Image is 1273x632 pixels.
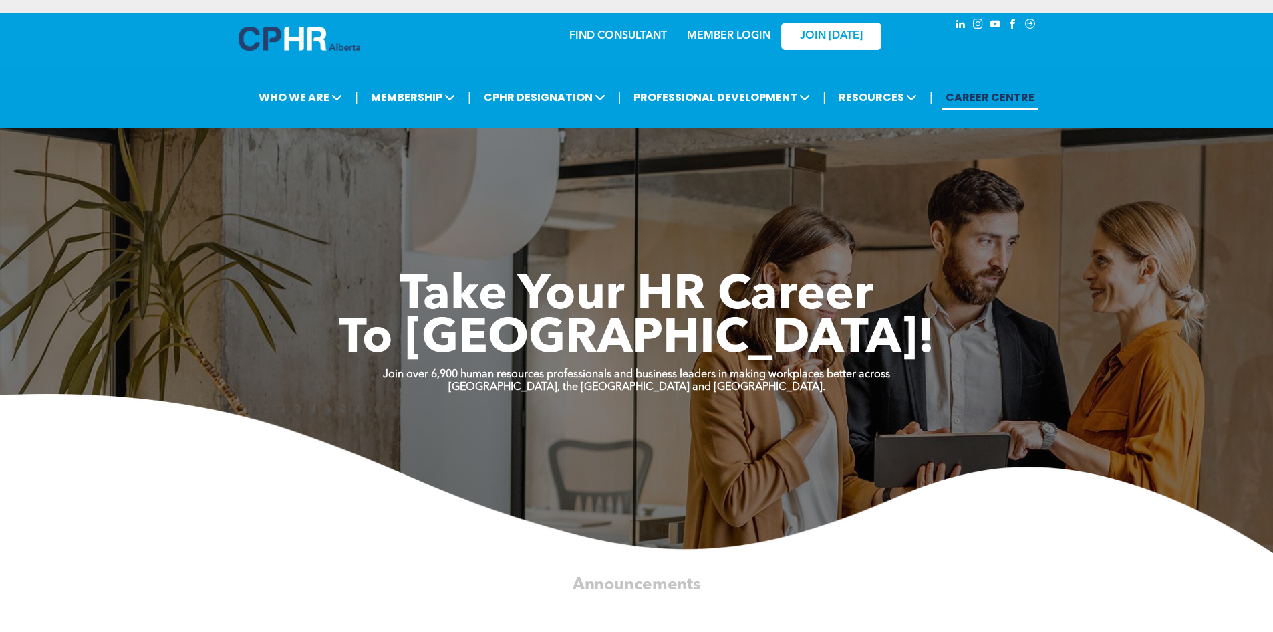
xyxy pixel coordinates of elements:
a: FIND CONSULTANT [569,31,667,41]
li: | [930,84,933,111]
li: | [468,84,471,111]
span: JOIN [DATE] [800,30,863,43]
span: Take Your HR Career [400,272,873,320]
a: youtube [988,17,1003,35]
span: CPHR DESIGNATION [480,85,609,110]
span: PROFESSIONAL DEVELOPMENT [629,85,814,110]
li: | [618,84,621,111]
a: linkedin [954,17,968,35]
span: To [GEOGRAPHIC_DATA]! [339,316,935,364]
li: | [355,84,358,111]
a: MEMBER LOGIN [687,31,770,41]
span: WHO WE ARE [255,85,346,110]
strong: [GEOGRAPHIC_DATA], the [GEOGRAPHIC_DATA] and [GEOGRAPHIC_DATA]. [448,382,825,393]
img: A blue and white logo for cp alberta [239,27,360,51]
li: | [823,84,826,111]
a: facebook [1006,17,1020,35]
a: instagram [971,17,986,35]
span: MEMBERSHIP [367,85,459,110]
a: Social network [1023,17,1038,35]
span: Announcements [573,576,701,593]
span: RESOURCES [835,85,921,110]
strong: Join over 6,900 human resources professionals and business leaders in making workplaces better ac... [383,369,890,380]
a: CAREER CENTRE [942,85,1038,110]
a: JOIN [DATE] [781,23,881,50]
